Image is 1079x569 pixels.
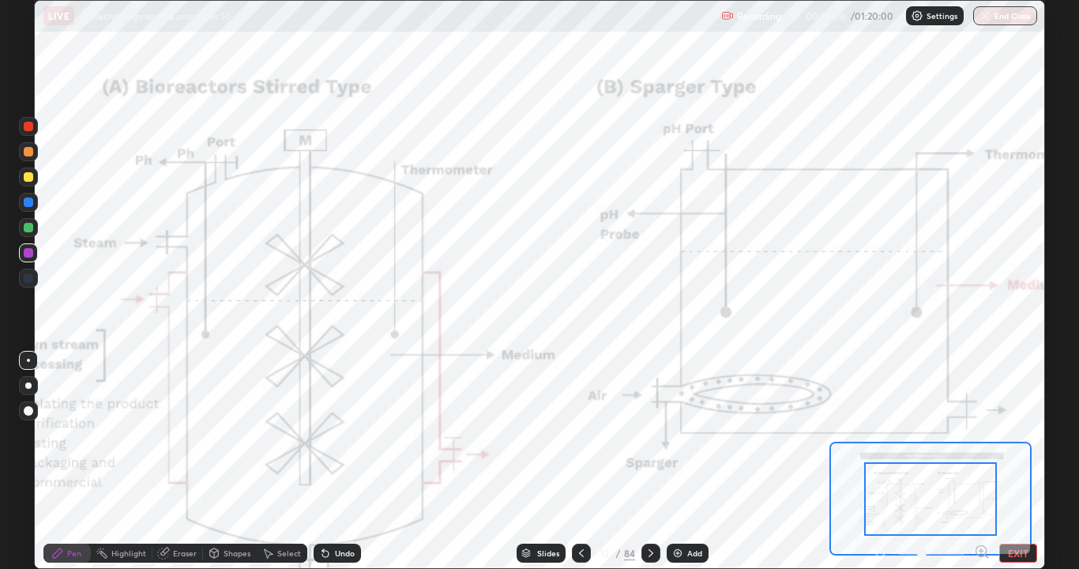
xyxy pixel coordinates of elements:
[721,9,734,22] img: recording.375f2c34.svg
[927,12,957,20] p: Settings
[973,6,1037,25] button: End Class
[81,9,231,22] p: Biotechnology and its processes 10
[671,547,684,560] img: add-slide-button
[111,549,146,557] div: Highlight
[173,549,197,557] div: Eraser
[616,548,621,558] div: /
[597,548,613,558] div: 12
[999,544,1037,563] button: EXIT
[687,549,702,557] div: Add
[979,9,991,22] img: end-class-cross
[48,9,70,22] p: LIVE
[277,549,301,557] div: Select
[911,9,923,22] img: class-settings-icons
[335,549,355,557] div: Undo
[737,10,781,22] p: Recording
[67,549,81,557] div: Pen
[537,549,559,557] div: Slides
[224,549,250,557] div: Shapes
[624,546,635,560] div: 84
